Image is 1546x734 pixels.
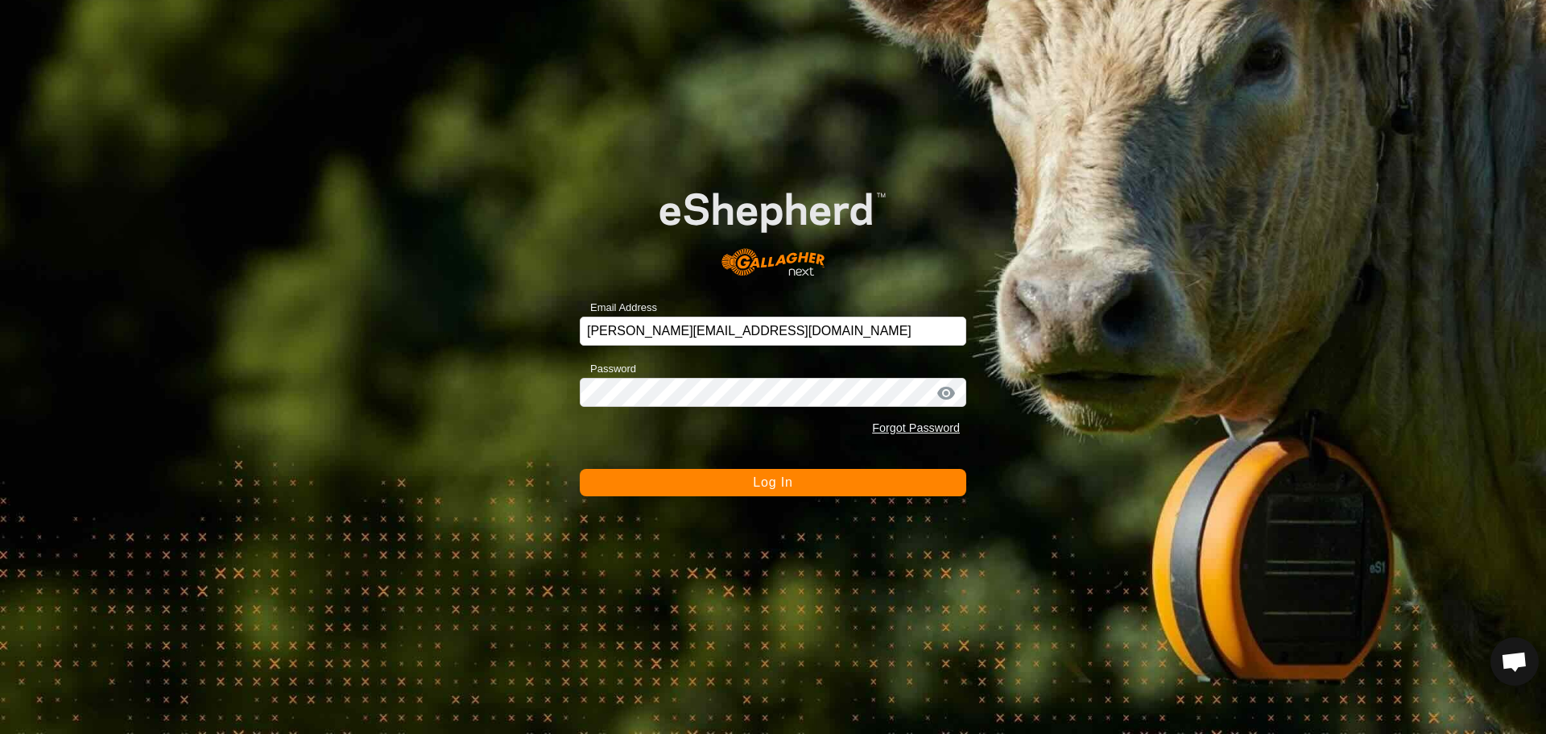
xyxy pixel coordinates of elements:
div: Open chat [1490,637,1539,686]
img: E-shepherd Logo [618,160,928,292]
a: Forgot Password [872,421,960,434]
label: Email Address [580,300,657,316]
button: Log In [580,469,966,496]
span: Log In [753,475,792,489]
input: Email Address [580,317,966,346]
label: Password [580,361,636,377]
